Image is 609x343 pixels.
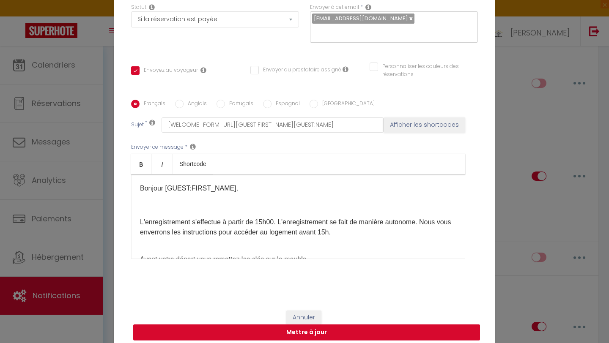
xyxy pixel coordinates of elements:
label: Français [140,100,165,109]
button: Annuler [286,310,321,325]
i: Envoyer au prestataire si il est assigné [343,66,348,73]
button: Afficher les shortcodes [384,117,465,133]
p: L'enregistrement s'effectue à partir de 15h00. L'enregistrement se fait de manière autonome. Nous... [140,217,456,237]
button: Mettre à jour [133,324,480,340]
label: Sujet [131,121,144,130]
i: Recipient [365,4,371,11]
a: Italic [152,154,173,174]
i: Subject [149,119,155,126]
label: Portugais [225,100,253,109]
label: Envoyer ce message [131,143,184,151]
label: Anglais [184,100,207,109]
i: Booking status [149,4,155,11]
label: Espagnol [272,100,300,109]
label: Statut [131,3,146,11]
span: [EMAIL_ADDRESS][DOMAIN_NAME] [314,14,408,22]
a: Shortcode [173,154,213,174]
a: Bold [131,154,152,174]
i: Message [190,143,196,150]
p: Bonjour [GUEST:FIRST_NAME], [140,183,456,193]
p: Avant votre départ vous remettez les clés sur le meuble. [140,244,456,264]
label: [GEOGRAPHIC_DATA] [318,100,375,109]
div: ​ [131,174,465,259]
label: Envoyer à cet email [310,3,359,11]
i: Envoyer au voyageur [200,67,206,73]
